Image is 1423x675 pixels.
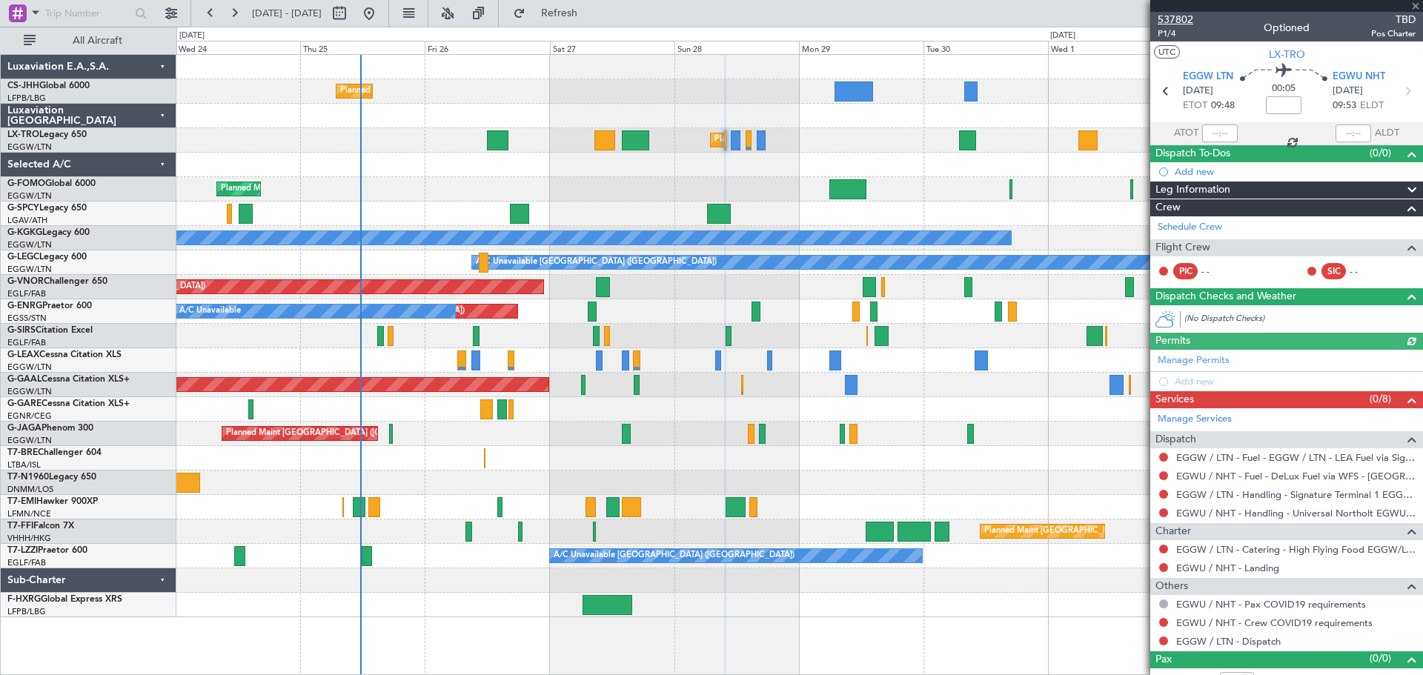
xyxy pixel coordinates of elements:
[7,277,107,286] a: G-VNORChallenger 650
[714,129,948,151] div: Planned Maint [GEOGRAPHIC_DATA] ([GEOGRAPHIC_DATA])
[1176,562,1279,574] a: EGWU / NHT - Landing
[7,546,38,555] span: T7-LZZI
[7,448,38,457] span: T7-BRE
[1176,616,1373,629] a: EGWU / NHT - Crew COVID19 requirements
[7,410,52,422] a: EGNR/CEG
[7,337,46,348] a: EGLF/FAB
[7,362,52,373] a: EGGW/LTN
[176,41,300,54] div: Wed 24
[1175,165,1416,178] div: Add new
[1176,488,1416,501] a: EGGW / LTN - Handling - Signature Terminal 1 EGGW / LTN
[7,546,87,555] a: T7-LZZIPraetor 600
[1272,82,1296,96] span: 00:05
[1155,431,1196,448] span: Dispatch
[7,595,122,604] a: F-HXRGGlobal Express XRS
[7,277,44,286] span: G-VNOR
[1155,651,1172,668] span: Pax
[221,178,454,200] div: Planned Maint [GEOGRAPHIC_DATA] ([GEOGRAPHIC_DATA])
[7,473,96,482] a: T7-N1960Legacy 650
[476,251,717,273] div: A/C Unavailable [GEOGRAPHIC_DATA] ([GEOGRAPHIC_DATA])
[1174,126,1198,141] span: ATOT
[7,508,51,519] a: LFMN/NCE
[7,239,52,250] a: EGGW/LTN
[1370,145,1391,161] span: (0/0)
[550,41,674,54] div: Sat 27
[1155,288,1296,305] span: Dispatch Checks and Weather
[7,350,39,359] span: G-LEAX
[1173,263,1198,279] div: PIC
[226,422,460,445] div: Planned Maint [GEOGRAPHIC_DATA] ([GEOGRAPHIC_DATA])
[7,375,42,384] span: G-GAAL
[1371,12,1416,27] span: TBD
[7,313,47,324] a: EGSS/STN
[7,130,39,139] span: LX-TRO
[7,302,42,310] span: G-ENRG
[179,300,241,322] div: A/C Unavailable
[7,448,102,457] a: T7-BREChallenger 604
[7,179,96,188] a: G-FOMOGlobal 6000
[7,204,87,213] a: G-SPCYLegacy 650
[7,522,33,531] span: T7-FFI
[7,179,45,188] span: G-FOMO
[1155,578,1188,595] span: Others
[1158,12,1193,27] span: 537802
[7,288,46,299] a: EGLF/FAB
[1375,126,1399,141] span: ALDT
[1158,412,1232,427] a: Manage Services
[7,82,39,90] span: CS-JHH
[7,435,52,446] a: EGGW/LTN
[7,215,47,226] a: LGAV/ATH
[7,82,90,90] a: CS-JHHGlobal 6000
[7,484,53,495] a: DNMM/LOS
[554,545,795,567] div: A/C Unavailable [GEOGRAPHIC_DATA] ([GEOGRAPHIC_DATA])
[506,1,595,25] button: Refresh
[16,29,161,53] button: All Aircraft
[340,80,574,102] div: Planned Maint [GEOGRAPHIC_DATA] ([GEOGRAPHIC_DATA])
[1155,523,1191,540] span: Charter
[7,386,52,397] a: EGGW/LTN
[45,2,130,24] input: Trip Number
[7,130,87,139] a: LX-TROLegacy 650
[7,228,42,237] span: G-KGKG
[1264,20,1310,36] div: Optioned
[674,41,799,54] div: Sun 28
[7,253,87,262] a: G-LEGCLegacy 600
[1176,451,1416,464] a: EGGW / LTN - Fuel - EGGW / LTN - LEA Fuel via Signature in EGGW
[300,41,425,54] div: Thu 25
[1155,145,1230,162] span: Dispatch To-Dos
[425,41,549,54] div: Fri 26
[7,606,46,617] a: LFPB/LBG
[1350,265,1383,278] div: - -
[984,520,1218,542] div: Planned Maint [GEOGRAPHIC_DATA] ([GEOGRAPHIC_DATA])
[1333,84,1363,99] span: [DATE]
[7,190,52,202] a: EGGW/LTN
[1176,598,1366,611] a: EGWU / NHT - Pax COVID19 requirements
[1211,99,1235,113] span: 09:48
[7,497,98,506] a: T7-EMIHawker 900XP
[1201,265,1235,278] div: - -
[1183,99,1207,113] span: ETOT
[252,7,322,20] span: [DATE] - [DATE]
[1370,391,1391,407] span: (0/8)
[7,424,42,433] span: G-JAGA
[7,424,93,433] a: G-JAGAPhenom 300
[7,459,41,470] a: LTBA/ISL
[7,399,130,408] a: G-GARECessna Citation XLS+
[7,595,41,604] span: F-HXRG
[7,557,46,568] a: EGLF/FAB
[1176,543,1416,556] a: EGGW / LTN - Catering - High Flying Food EGGW/LTN
[7,326,36,335] span: G-SIRS
[7,228,90,237] a: G-KGKGLegacy 600
[39,36,156,46] span: All Aircraft
[7,302,92,310] a: G-ENRGPraetor 600
[1158,220,1222,235] a: Schedule Crew
[7,326,93,335] a: G-SIRSCitation Excel
[7,264,52,275] a: EGGW/LTN
[1176,635,1281,648] a: EGGW / LTN - Dispatch
[7,253,39,262] span: G-LEGC
[179,30,205,42] div: [DATE]
[7,533,51,544] a: VHHH/HKG
[1183,70,1233,84] span: EGGW LTN
[1371,27,1416,40] span: Pos Charter
[1333,99,1356,113] span: 09:53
